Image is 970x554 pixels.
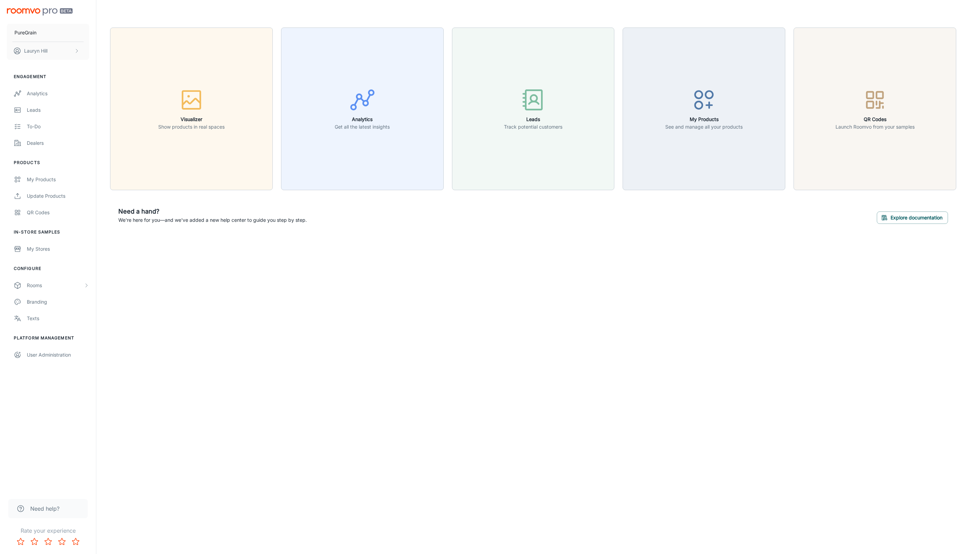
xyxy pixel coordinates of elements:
button: Lauryn Hill [7,42,89,60]
h6: My Products [665,116,743,123]
p: Show products in real spaces [158,123,225,131]
button: AnalyticsGet all the latest insights [281,28,444,190]
div: Dealers [27,139,89,147]
p: Get all the latest insights [335,123,390,131]
button: My ProductsSee and manage all your products [623,28,785,190]
a: My ProductsSee and manage all your products [623,105,785,112]
h6: QR Codes [836,116,915,123]
p: Lauryn Hill [24,47,47,55]
div: To-do [27,123,89,130]
button: LeadsTrack potential customers [452,28,615,190]
h6: Visualizer [158,116,225,123]
p: PureGrain [14,29,36,36]
p: We're here for you—and we've added a new help center to guide you step by step. [118,216,307,224]
img: Roomvo PRO Beta [7,8,73,15]
h6: Leads [504,116,562,123]
button: QR CodesLaunch Roomvo from your samples [794,28,956,190]
button: PureGrain [7,24,89,42]
div: Update Products [27,192,89,200]
h6: Need a hand? [118,207,307,216]
div: QR Codes [27,209,89,216]
div: My Products [27,176,89,183]
div: My Stores [27,245,89,253]
a: AnalyticsGet all the latest insights [281,105,444,112]
div: Leads [27,106,89,114]
a: LeadsTrack potential customers [452,105,615,112]
p: See and manage all your products [665,123,743,131]
h6: Analytics [335,116,390,123]
a: Explore documentation [877,214,948,220]
button: VisualizerShow products in real spaces [110,28,273,190]
a: QR CodesLaunch Roomvo from your samples [794,105,956,112]
button: Explore documentation [877,211,948,224]
div: Analytics [27,90,89,97]
p: Track potential customers [504,123,562,131]
p: Launch Roomvo from your samples [836,123,915,131]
